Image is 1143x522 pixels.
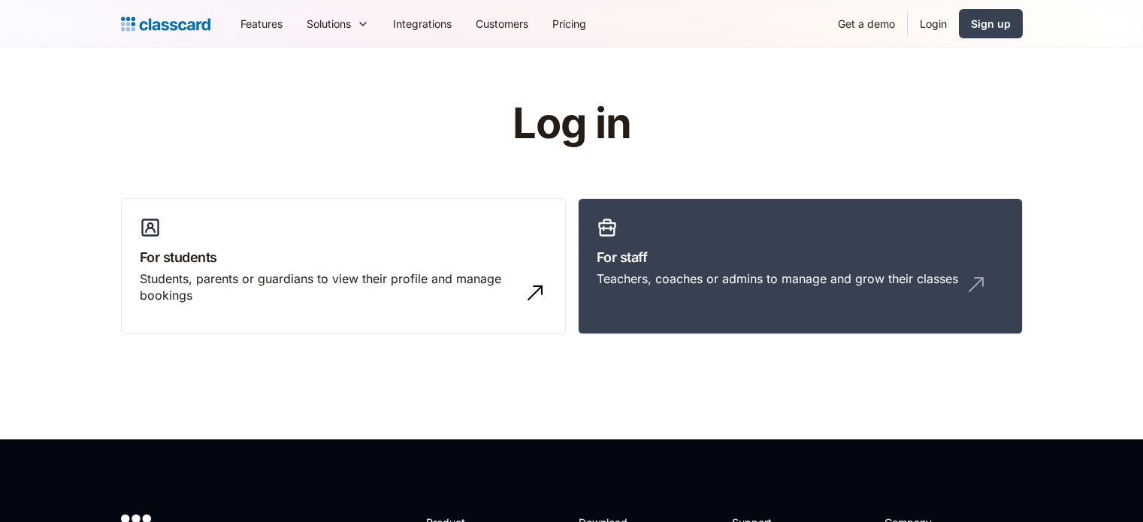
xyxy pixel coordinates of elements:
a: Features [228,7,295,41]
h3: For students [140,247,547,267]
div: Teachers, coaches or admins to manage and grow their classes [597,270,958,287]
a: For staffTeachers, coaches or admins to manage and grow their classes [578,198,1023,335]
a: Integrations [381,7,464,41]
div: Solutions [307,16,351,32]
div: Solutions [295,7,381,41]
a: Login [908,7,959,41]
div: Students, parents or guardians to view their profile and manage bookings [140,270,517,304]
a: For studentsStudents, parents or guardians to view their profile and manage bookings [121,198,566,335]
h1: Log in [333,101,810,147]
a: Sign up [959,9,1023,38]
a: home [121,14,210,35]
a: Customers [464,7,540,41]
h3: For staff [597,247,1004,267]
a: Get a demo [826,7,907,41]
div: Sign up [971,16,1011,32]
a: Pricing [540,7,598,41]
